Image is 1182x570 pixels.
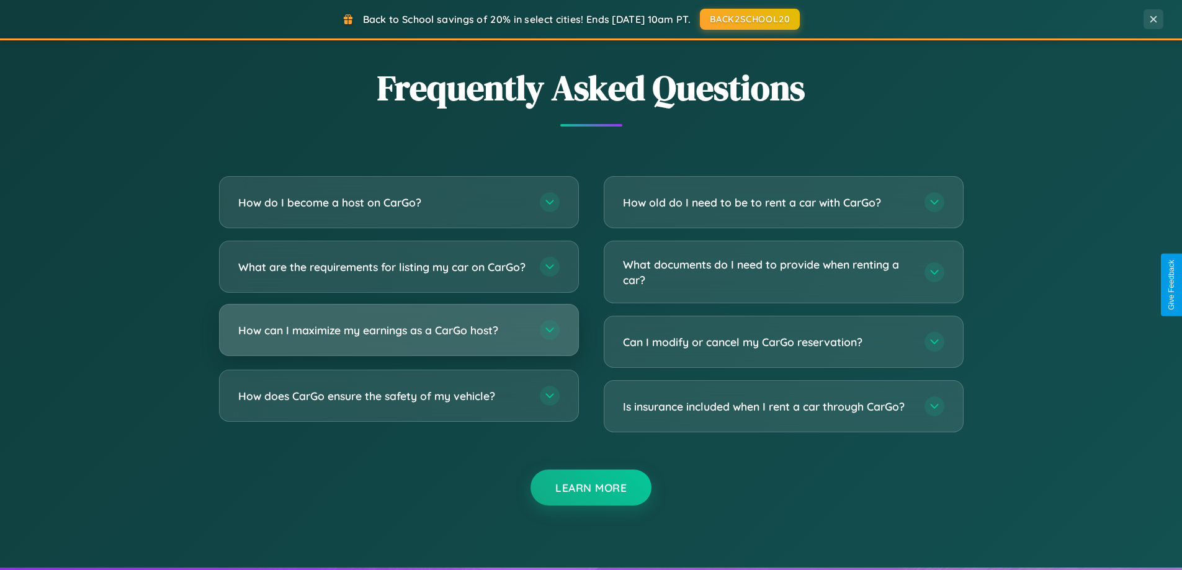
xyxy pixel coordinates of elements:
button: Learn More [531,470,651,505]
h2: Frequently Asked Questions [219,64,964,112]
h3: What documents do I need to provide when renting a car? [623,257,912,287]
span: Back to School savings of 20% in select cities! Ends [DATE] 10am PT. [363,13,691,25]
div: Give Feedback [1167,260,1176,310]
h3: Can I modify or cancel my CarGo reservation? [623,334,912,350]
h3: How does CarGo ensure the safety of my vehicle? [238,388,527,404]
h3: What are the requirements for listing my car on CarGo? [238,259,527,275]
h3: How can I maximize my earnings as a CarGo host? [238,323,527,338]
h3: How old do I need to be to rent a car with CarGo? [623,195,912,210]
button: BACK2SCHOOL20 [700,9,800,30]
h3: How do I become a host on CarGo? [238,195,527,210]
h3: Is insurance included when I rent a car through CarGo? [623,399,912,414]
